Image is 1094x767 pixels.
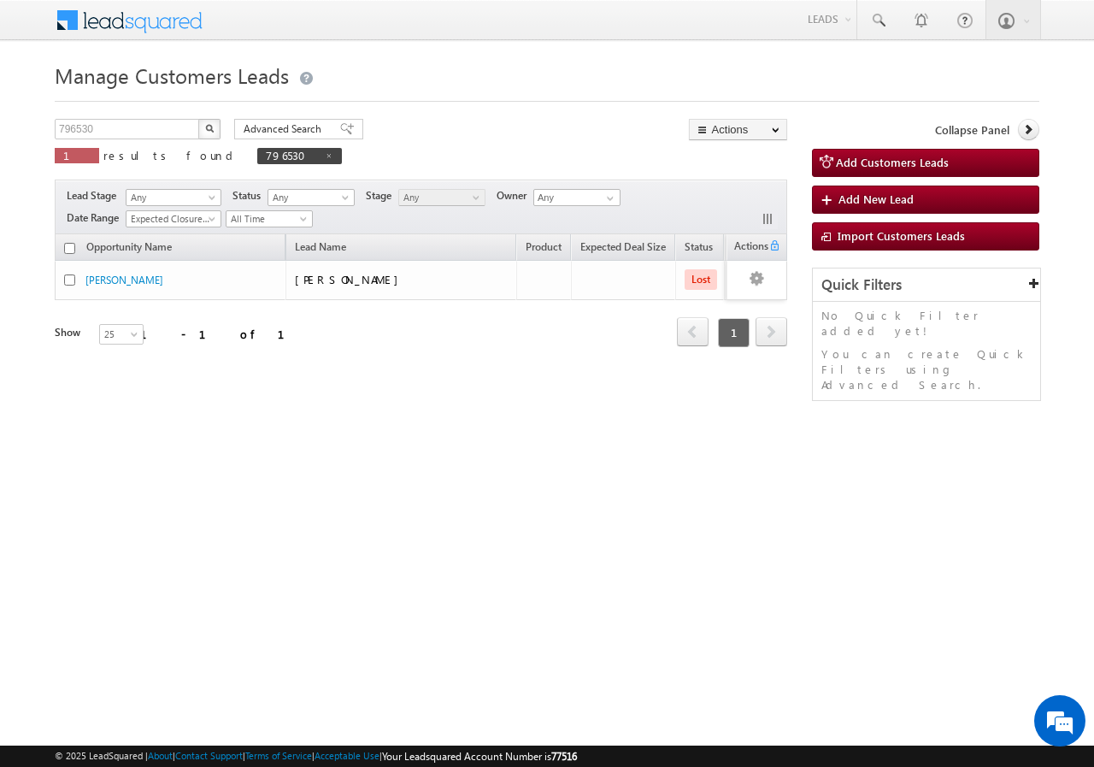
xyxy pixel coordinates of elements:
[551,750,577,763] span: 77516
[140,324,305,344] div: 1 - 1 of 1
[756,319,787,346] a: next
[689,119,787,140] button: Actions
[232,188,268,204] span: Status
[366,188,398,204] span: Stage
[266,148,316,162] span: 796530
[78,238,180,260] a: Opportunity Name
[399,190,480,205] span: Any
[100,327,145,342] span: 25
[63,148,91,162] span: 1
[55,325,85,340] div: Show
[935,122,1009,138] span: Collapse Panel
[533,189,621,206] input: Type to Search
[268,189,355,206] a: Any
[821,346,1032,392] p: You can create Quick Filters using Advanced Search.
[226,211,308,227] span: All Time
[677,319,709,346] a: prev
[86,240,172,253] span: Opportunity Name
[205,124,214,133] img: Search
[245,750,312,761] a: Terms of Service
[677,317,709,346] span: prev
[838,192,914,206] span: Add New Lead
[580,240,666,253] span: Expected Deal Size
[836,155,949,169] span: Add Customers Leads
[572,238,674,260] a: Expected Deal Size
[226,210,313,227] a: All Time
[99,324,144,345] a: 25
[64,243,75,254] input: Check all records
[295,272,407,286] span: [PERSON_NAME]
[244,121,326,137] span: Advanced Search
[398,189,485,206] a: Any
[148,750,173,761] a: About
[126,211,215,227] span: Expected Closure Date
[685,269,717,290] span: Lost
[838,228,965,243] span: Import Customers Leads
[103,148,239,162] span: results found
[382,750,577,763] span: Your Leadsquared Account Number is
[813,268,1040,302] div: Quick Filters
[821,308,1032,339] p: No Quick Filter added yet!
[718,318,750,347] span: 1
[67,210,126,226] span: Date Range
[497,188,533,204] span: Owner
[67,188,123,204] span: Lead Stage
[756,317,787,346] span: next
[526,240,562,253] span: Product
[85,274,163,286] a: [PERSON_NAME]
[126,190,215,205] span: Any
[315,750,379,761] a: Acceptable Use
[55,748,577,764] span: © 2025 LeadSquared | | | | |
[268,190,350,205] span: Any
[597,190,619,207] a: Show All Items
[126,189,221,206] a: Any
[126,210,221,227] a: Expected Closure Date
[286,238,355,260] span: Lead Name
[55,62,289,89] span: Manage Customers Leads
[175,750,243,761] a: Contact Support
[676,238,721,260] a: Status
[727,237,768,259] span: Actions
